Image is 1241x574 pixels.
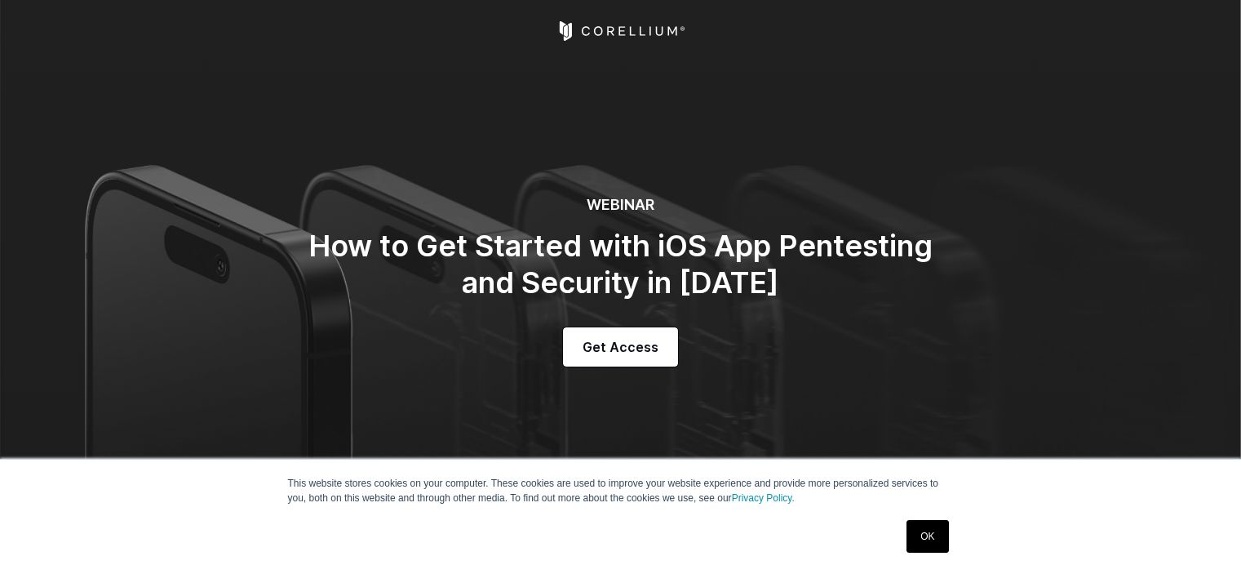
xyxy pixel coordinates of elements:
[906,520,948,553] a: OK
[732,492,795,504] a: Privacy Policy.
[288,476,954,505] p: This website stores cookies on your computer. These cookies are used to improve your website expe...
[583,337,658,357] span: Get Access
[563,327,678,367] a: Get Access
[556,21,685,41] a: Corellium Home
[295,196,947,215] h6: WEBINAR
[295,228,947,301] h2: How to Get Started with iOS App Pentesting and Security in [DATE]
